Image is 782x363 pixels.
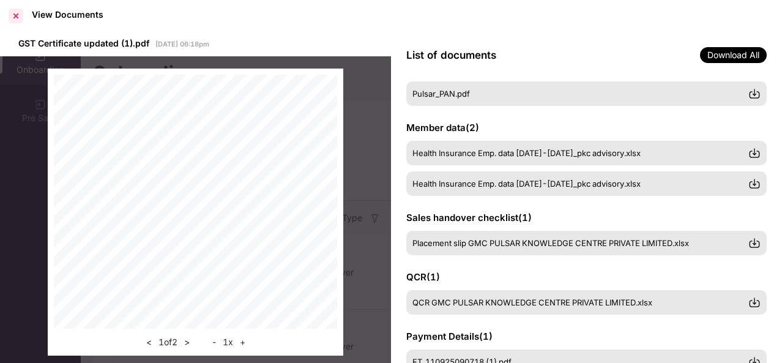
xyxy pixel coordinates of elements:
span: Placement slip GMC PULSAR KNOWLEDGE CENTRE PRIVATE LIMITED.xlsx [412,238,689,248]
span: Health Insurance Emp. data [DATE]-[DATE]_pkc advisory.xlsx [412,179,641,189]
span: GST Certificate updated (1).pdf [18,38,149,48]
img: svg+xml;base64,PHN2ZyBpZD0iRG93bmxvYWQtMzJ4MzIiIHhtbG5zPSJodHRwOi8vd3d3LnczLm9yZy8yMDAwL3N2ZyIgd2... [748,296,761,309]
span: Sales handover checklist ( 1 ) [406,212,532,223]
button: < [143,335,155,350]
span: Pulsar_PAN.pdf [412,89,470,99]
img: svg+xml;base64,PHN2ZyBpZD0iRG93bmxvYWQtMzJ4MzIiIHhtbG5zPSJodHRwOi8vd3d3LnczLm9yZy8yMDAwL3N2ZyIgd2... [748,88,761,100]
span: QCR ( 1 ) [406,271,440,283]
span: Member data ( 2 ) [406,122,479,133]
span: Download All [700,47,767,63]
img: svg+xml;base64,PHN2ZyBpZD0iRG93bmxvYWQtMzJ4MzIiIHhtbG5zPSJodHRwOi8vd3d3LnczLm9yZy8yMDAwL3N2ZyIgd2... [748,147,761,159]
img: svg+xml;base64,PHN2ZyBpZD0iRG93bmxvYWQtMzJ4MzIiIHhtbG5zPSJodHRwOi8vd3d3LnczLm9yZy8yMDAwL3N2ZyIgd2... [748,178,761,190]
button: > [181,335,193,350]
span: Payment Details ( 1 ) [406,331,493,342]
button: + [236,335,249,350]
div: 1 x [209,335,249,350]
span: Health Insurance Emp. data [DATE]-[DATE]_pkc advisory.xlsx [412,148,641,158]
div: View Documents [32,9,103,20]
span: [DATE] 06:18pm [155,40,209,48]
span: List of documents [406,49,496,61]
img: svg+xml;base64,PHN2ZyBpZD0iRG93bmxvYWQtMzJ4MzIiIHhtbG5zPSJodHRwOi8vd3d3LnczLm9yZy8yMDAwL3N2ZyIgd2... [748,237,761,249]
span: QCR GMC PULSAR KNOWLEDGE CENTRE PRIVATE LIMITED.xlsx [412,298,652,307]
button: - [209,335,220,350]
div: 1 of 2 [143,335,193,350]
